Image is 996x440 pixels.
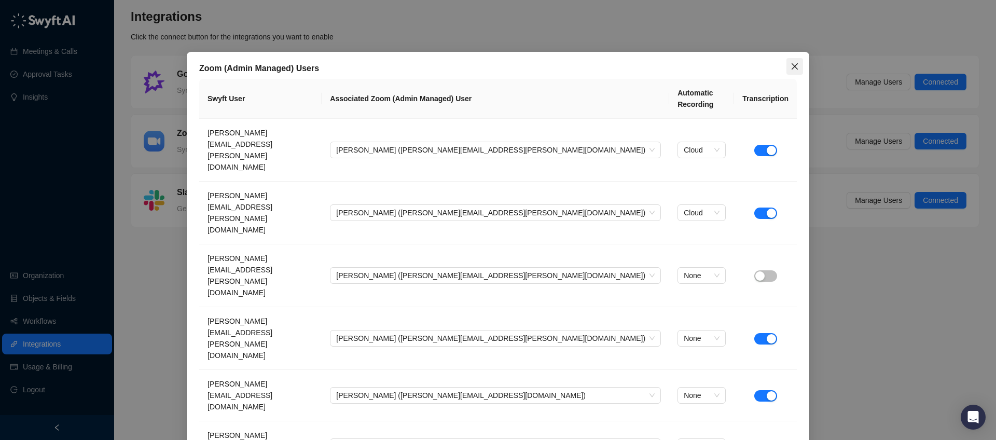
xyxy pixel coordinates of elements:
[684,205,720,221] span: Cloud
[684,388,720,403] span: None
[199,79,322,119] th: Swyft User
[336,268,655,283] span: Scott Murray (scott.murray@cartoncloud.com)
[684,268,720,283] span: None
[336,331,655,346] span: Brittany Cashman (brittany.cashman@cartoncloud.com.au)
[336,142,655,158] span: Jenna Ratcliffe (jenna.ratcliffe@cartoncloud.com.au)
[684,331,720,346] span: None
[199,119,322,182] td: [PERSON_NAME][EMAIL_ADDRESS][PERSON_NAME][DOMAIN_NAME]
[684,142,720,158] span: Cloud
[199,307,322,370] td: [PERSON_NAME][EMAIL_ADDRESS][PERSON_NAME][DOMAIN_NAME]
[199,62,797,75] div: Zoom (Admin Managed) Users
[734,79,797,119] th: Transcription
[961,405,986,430] div: Open Intercom Messenger
[336,388,655,403] span: Mahalia Orbita (mahalia.orbita@cartoncloud.com)
[336,205,655,221] span: Javier Hernandez (javier.hernandez@cartoncloud.com)
[669,79,734,119] th: Automatic Recording
[322,79,669,119] th: Associated Zoom (Admin Managed) User
[199,244,322,307] td: [PERSON_NAME][EMAIL_ADDRESS][PERSON_NAME][DOMAIN_NAME]
[199,370,322,421] td: [PERSON_NAME][EMAIL_ADDRESS][DOMAIN_NAME]
[791,62,799,71] span: close
[199,182,322,244] td: [PERSON_NAME][EMAIL_ADDRESS][PERSON_NAME][DOMAIN_NAME]
[786,58,803,75] button: Close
